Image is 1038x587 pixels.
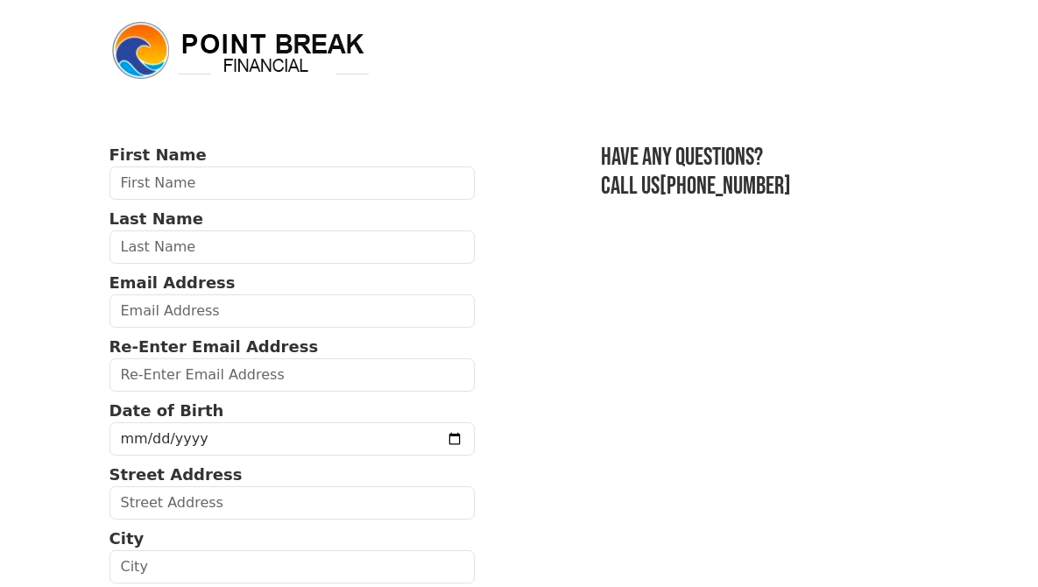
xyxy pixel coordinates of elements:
[109,465,243,484] strong: Street Address
[601,172,929,201] h3: Call us
[109,145,207,164] strong: First Name
[109,529,145,548] strong: City
[109,166,475,200] input: First Name
[109,358,475,392] input: Re-Enter Email Address
[109,209,203,228] strong: Last Name
[660,172,791,201] a: [PHONE_NUMBER]
[109,273,236,292] strong: Email Address
[109,294,475,328] input: Email Address
[109,486,475,520] input: Street Address
[601,143,929,172] h3: Have any questions?
[109,337,319,356] strong: Re-Enter Email Address
[109,230,475,264] input: Last Name
[109,550,475,583] input: City
[109,19,372,82] img: logo.png
[109,401,224,420] strong: Date of Birth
